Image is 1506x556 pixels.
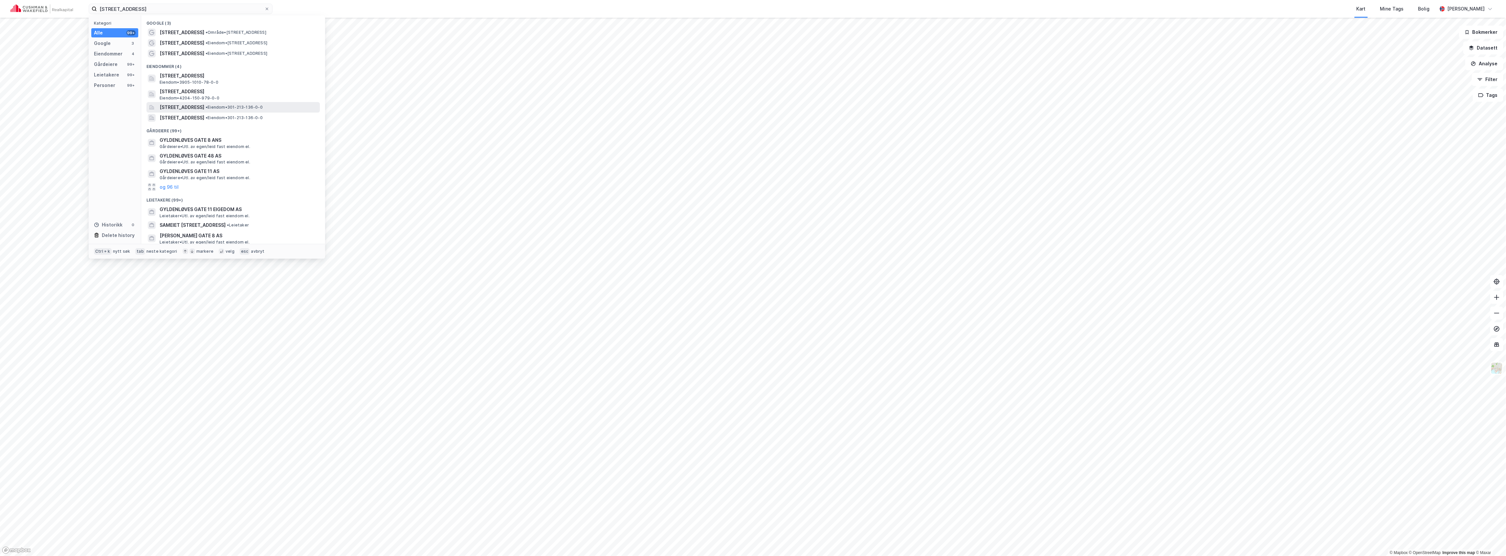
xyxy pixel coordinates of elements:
[160,221,226,229] span: SAMEIET [STREET_ADDRESS]
[1463,41,1503,54] button: Datasett
[160,136,317,144] span: GYLDENLØVES GATE 8 ANS
[1380,5,1404,13] div: Mine Tags
[206,40,208,45] span: •
[160,50,204,57] span: [STREET_ADDRESS]
[126,83,136,88] div: 99+
[160,103,204,111] span: [STREET_ADDRESS]
[130,51,136,56] div: 4
[160,160,250,165] span: Gårdeiere • Utl. av egen/leid fast eiendom el.
[160,72,317,80] span: [STREET_ADDRESS]
[94,29,103,37] div: Alle
[11,4,73,13] img: cushman-wakefield-realkapital-logo.202ea83816669bd177139c58696a8fa1.svg
[1459,26,1503,39] button: Bokmerker
[141,59,325,71] div: Eiendommer (4)
[141,15,325,27] div: Google (3)
[97,4,264,14] input: Søk på adresse, matrikkel, gårdeiere, leietakere eller personer
[94,81,115,89] div: Personer
[1443,550,1475,555] a: Improve this map
[1357,5,1366,13] div: Kart
[160,80,218,85] span: Eiendom • 3905-1010-78-0-0
[160,175,250,181] span: Gårdeiere • Utl. av egen/leid fast eiendom el.
[160,167,317,175] span: GYLDENLØVES GATE 11 AS
[160,88,317,96] span: [STREET_ADDRESS]
[206,30,266,35] span: Område • [STREET_ADDRESS]
[1409,550,1441,555] a: OpenStreetMap
[94,71,119,79] div: Leietakere
[141,192,325,204] div: Leietakere (99+)
[206,115,263,120] span: Eiendom • 301-213-136-0-0
[126,30,136,35] div: 99+
[226,249,234,254] div: velg
[94,221,122,229] div: Historikk
[206,105,263,110] span: Eiendom • 301-213-136-0-0
[160,144,250,149] span: Gårdeiere • Utl. av egen/leid fast eiendom el.
[94,248,112,255] div: Ctrl + k
[206,51,267,56] span: Eiendom • [STREET_ADDRESS]
[160,205,317,213] span: GYLDENLØVES GATE 11 EIGEDOM AS
[126,72,136,77] div: 99+
[206,115,208,120] span: •
[1390,550,1408,555] a: Mapbox
[94,39,111,47] div: Google
[196,249,213,254] div: markere
[1473,89,1503,102] button: Tags
[2,546,31,554] a: Mapbox homepage
[160,183,179,191] button: og 96 til
[130,222,136,227] div: 0
[227,223,249,228] span: Leietaker
[1491,362,1503,374] img: Z
[130,41,136,46] div: 3
[160,39,204,47] span: [STREET_ADDRESS]
[1472,73,1503,86] button: Filter
[1473,524,1506,556] iframe: Chat Widget
[94,60,118,68] div: Gårdeiere
[206,30,208,35] span: •
[206,51,208,56] span: •
[206,40,267,46] span: Eiendom • [STREET_ADDRESS]
[102,231,135,239] div: Delete history
[141,123,325,135] div: Gårdeiere (99+)
[1418,5,1430,13] div: Bolig
[1448,5,1485,13] div: [PERSON_NAME]
[1473,524,1506,556] div: Kontrollprogram for chat
[1465,57,1503,70] button: Analyse
[146,249,177,254] div: neste kategori
[135,248,145,255] div: tab
[160,114,204,122] span: [STREET_ADDRESS]
[206,105,208,110] span: •
[160,232,317,240] span: [PERSON_NAME] GATE 8 AS
[160,152,317,160] span: GYLDENLØVES GATE 48 AS
[94,21,138,26] div: Kategori
[227,223,229,227] span: •
[160,213,250,219] span: Leietaker • Utl. av egen/leid fast eiendom el.
[113,249,130,254] div: nytt søk
[126,62,136,67] div: 99+
[160,240,250,245] span: Leietaker • Utl. av egen/leid fast eiendom el.
[94,50,122,58] div: Eiendommer
[240,248,250,255] div: esc
[251,249,264,254] div: avbryt
[160,29,204,36] span: [STREET_ADDRESS]
[160,96,219,101] span: Eiendom • 4204-150-979-0-0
